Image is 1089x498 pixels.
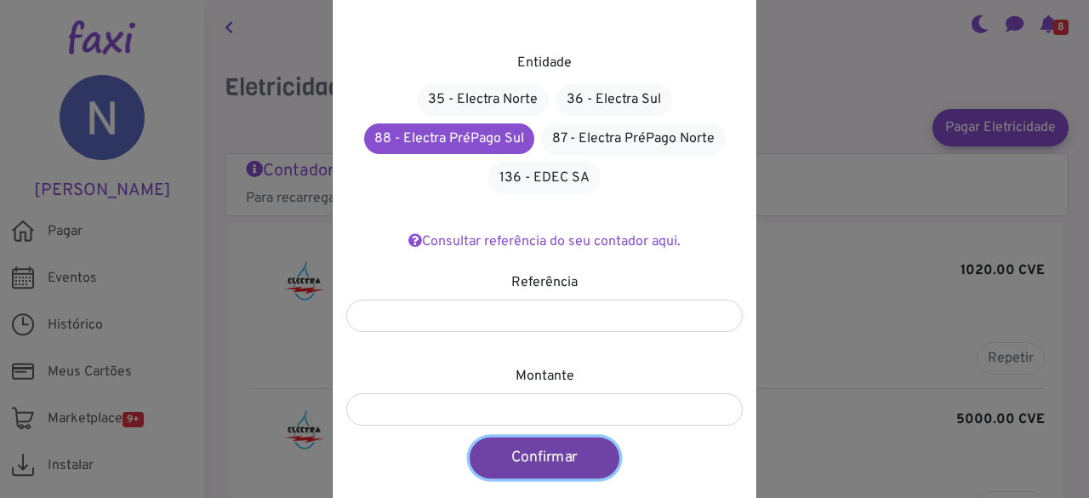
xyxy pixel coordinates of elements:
label: Referência [511,272,578,293]
label: Entidade [517,53,572,73]
a: Consultar referência do seu contador aqui. [408,233,681,250]
a: 136 - EDEC SA [488,162,601,194]
a: 36 - Electra Sul [556,83,672,116]
a: 87 - Electra PréPago Norte [541,123,726,155]
label: Montante [516,366,574,386]
a: 88 - Electra PréPago Sul [364,123,534,154]
button: Confirmar [470,438,619,478]
a: 35 - Electra Norte [417,83,549,116]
